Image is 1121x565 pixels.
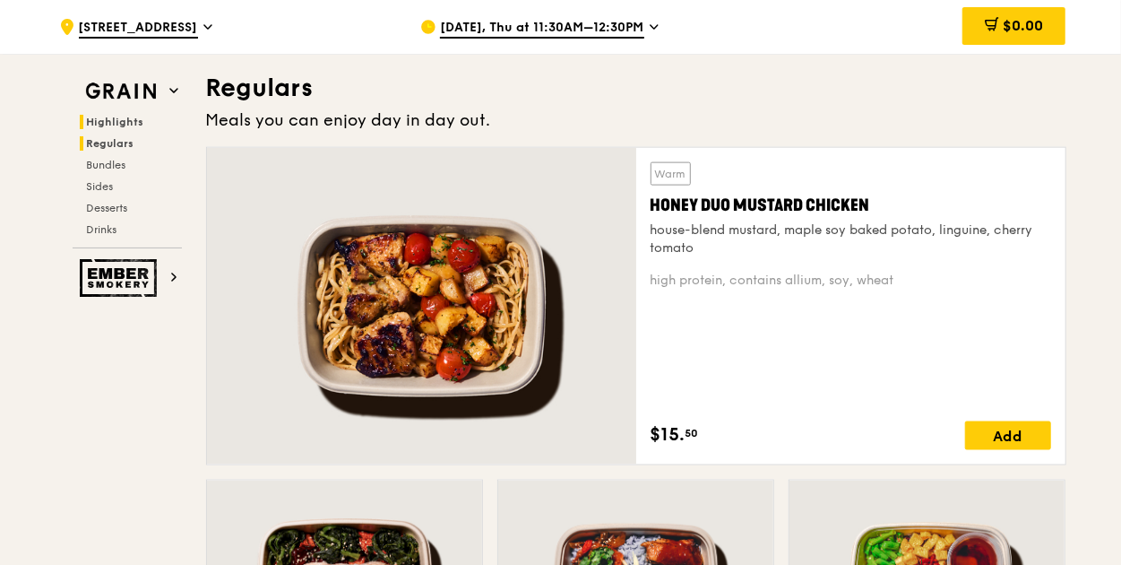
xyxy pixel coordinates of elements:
[206,72,1066,104] h3: Regulars
[87,159,126,171] span: Bundles
[79,19,198,39] span: [STREET_ADDRESS]
[651,193,1051,218] div: Honey Duo Mustard Chicken
[80,75,162,108] img: Grain web logo
[87,180,114,193] span: Sides
[651,222,1051,257] div: house-blend mustard, maple soy baked potato, linguine, cherry tomato
[87,137,134,150] span: Regulars
[87,116,144,128] span: Highlights
[440,19,644,39] span: [DATE], Thu at 11:30AM–12:30PM
[87,223,117,236] span: Drinks
[651,272,1051,290] div: high protein, contains allium, soy, wheat
[965,422,1051,450] div: Add
[206,108,1066,133] div: Meals you can enjoy day in day out.
[651,422,686,448] span: $15.
[1003,17,1043,34] span: $0.00
[80,259,162,297] img: Ember Smokery web logo
[651,162,691,186] div: Warm
[87,202,128,214] span: Desserts
[686,426,699,440] span: 50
